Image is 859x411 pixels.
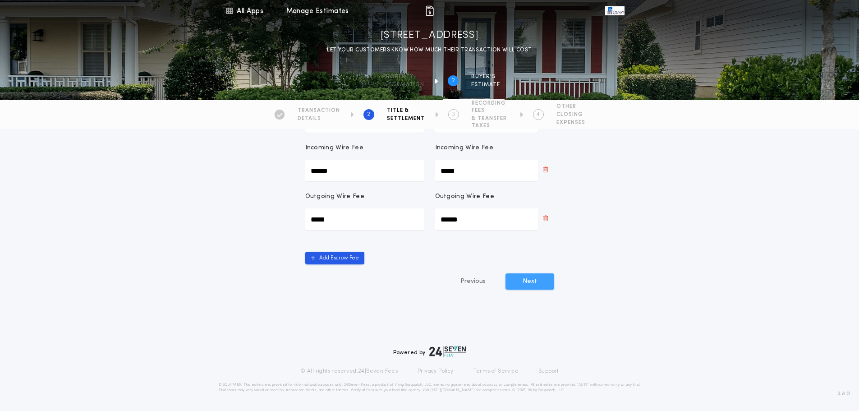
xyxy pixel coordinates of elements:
img: img [424,5,435,16]
input: Incoming Wire Fee [305,160,424,181]
input: Outgoing Wire Fee [305,208,424,230]
h2: 2 [367,111,370,118]
span: CLOSING [556,111,585,118]
h2: 2 [452,77,455,84]
div: Powered by [393,346,466,357]
span: EXPENSES [556,119,585,126]
p: © All rights reserved. 24|Seven Fees [300,368,398,375]
img: logo [429,346,466,357]
a: Terms of Service [473,368,519,375]
p: Outgoing Wire Fee [435,192,494,201]
span: & TRANSFER TAXES [472,115,510,129]
a: [URL][DOMAIN_NAME] [430,388,475,392]
span: 3.8.0 [838,390,850,398]
a: Support [538,368,559,375]
img: vs-icon [605,6,624,15]
span: Property [382,73,424,80]
h1: [STREET_ADDRESS] [381,28,479,43]
p: DISCLAIMER: This estimate is provided for informational purposes only. 24|Seven Fees, a product o... [219,382,641,393]
span: TITLE & [387,107,425,114]
h2: 4 [537,111,540,118]
input: Incoming Wire Fee [435,160,538,181]
a: Privacy Policy [418,368,454,375]
p: Incoming Wire Fee [435,143,493,152]
span: TRANSACTION [298,107,340,114]
p: LET YOUR CUSTOMERS KNOW HOW MUCH THEIR TRANSACTION WILL COST [327,46,532,55]
span: BUYER'S [471,73,500,80]
button: Next [505,273,554,290]
input: Outgoing Wire Fee [435,208,538,230]
span: OTHER [556,103,585,110]
button: Previous [442,273,504,290]
p: Incoming Wire Fee [305,143,363,152]
button: Add Escrow Fee [305,252,364,264]
span: information [382,81,424,88]
span: DETAILS [298,115,340,122]
h2: 3 [452,111,455,118]
p: Outgoing Wire Fee [305,192,364,201]
span: ESTIMATE [471,81,500,88]
span: RECORDING FEES [472,100,510,114]
span: SETTLEMENT [387,115,425,122]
